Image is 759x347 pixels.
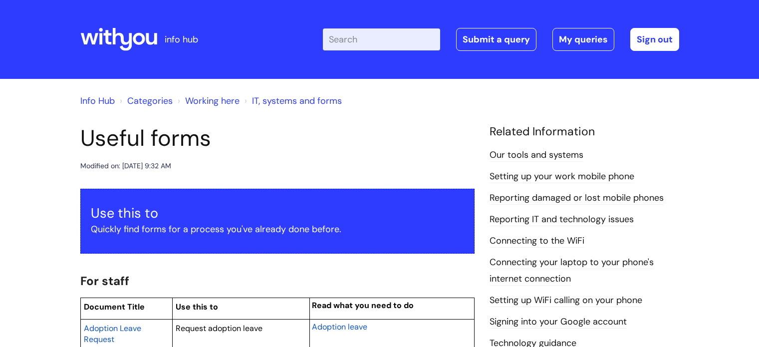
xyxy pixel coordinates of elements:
[91,221,464,237] p: Quickly find forms for a process you've already done before.
[91,205,464,221] h3: Use this to
[80,273,129,289] span: For staff
[117,93,173,109] li: Solution home
[312,322,367,332] span: Adoption leave
[80,125,475,152] h1: Useful forms
[490,125,679,139] h4: Related Information
[176,323,262,334] span: Request adoption leave
[80,95,115,107] a: Info Hub
[252,95,342,107] a: IT, systems and forms
[490,170,634,183] a: Setting up your work mobile phone
[323,28,679,51] div: | -
[175,93,240,109] li: Working here
[490,256,654,285] a: Connecting your laptop to your phone's internet connection
[176,302,218,312] span: Use this to
[490,149,583,162] a: Our tools and systems
[84,322,141,345] a: Adoption Leave Request
[490,192,664,205] a: Reporting damaged or lost mobile phones
[630,28,679,51] a: Sign out
[323,28,440,50] input: Search
[456,28,536,51] a: Submit a query
[165,31,198,47] p: info hub
[490,213,634,226] a: Reporting IT and technology issues
[84,302,145,312] span: Document Title
[242,93,342,109] li: IT, systems and forms
[80,160,171,172] div: Modified on: [DATE] 9:32 AM
[84,323,141,345] span: Adoption Leave Request
[312,321,367,333] a: Adoption leave
[127,95,173,107] a: Categories
[312,300,414,311] span: Read what you need to do
[552,28,614,51] a: My queries
[490,294,642,307] a: Setting up WiFi calling on your phone
[185,95,240,107] a: Working here
[490,316,627,329] a: Signing into your Google account
[490,235,584,248] a: Connecting to the WiFi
